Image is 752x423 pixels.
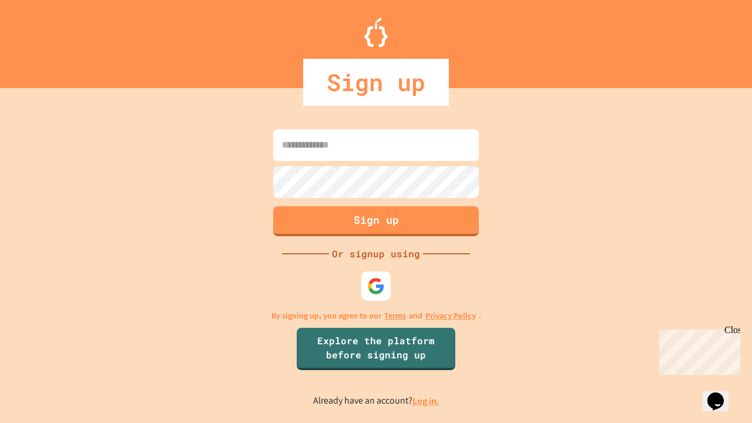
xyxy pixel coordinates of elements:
[654,325,740,375] iframe: chat widget
[384,310,406,322] a: Terms
[5,5,81,75] div: Chat with us now!Close
[703,376,740,411] iframe: chat widget
[367,277,385,295] img: google-icon.svg
[303,59,449,106] div: Sign up
[364,18,388,47] img: Logo.svg
[412,395,439,407] a: Log in.
[425,310,476,322] a: Privacy Policy
[313,394,439,408] p: Already have an account?
[271,310,481,322] p: By signing up, you agree to our and .
[329,247,423,261] div: Or signup using
[273,206,479,236] button: Sign up
[297,328,455,370] a: Explore the platform before signing up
